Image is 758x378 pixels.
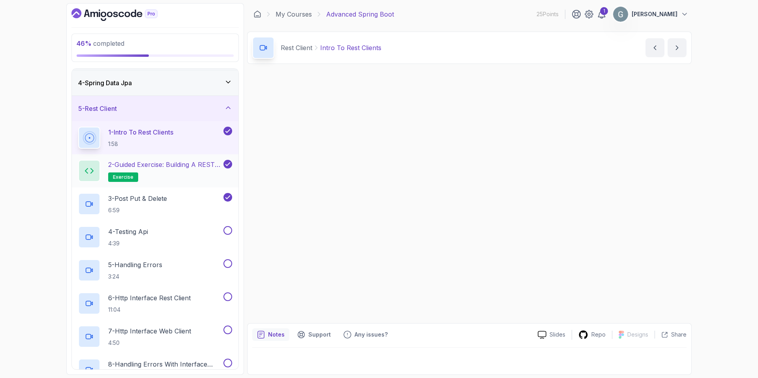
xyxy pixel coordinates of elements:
[108,160,222,169] p: 2 - Guided Exercise: Building a REST Client
[78,104,117,113] h3: 5 - Rest Client
[78,226,232,248] button: 4-Testing Api4:39
[108,127,173,137] p: 1 - Intro To Rest Clients
[108,140,173,148] p: 1:58
[268,331,285,339] p: Notes
[77,39,92,47] span: 46 %
[550,331,565,339] p: Slides
[78,259,232,281] button: 5-Handling Errors3:24
[572,330,612,340] a: Repo
[108,306,191,314] p: 11:04
[108,194,167,203] p: 3 - Post Put & Delete
[308,331,331,339] p: Support
[293,328,336,341] button: Support button
[600,7,608,15] div: 1
[281,43,312,52] p: Rest Client
[72,96,238,121] button: 5-Rest Client
[113,174,133,180] span: exercise
[531,331,572,339] a: Slides
[78,292,232,314] button: 6-Http Interface Rest Client11:04
[671,331,687,339] p: Share
[645,38,664,57] button: previous content
[78,127,232,149] button: 1-Intro To Rest Clients1:58
[253,10,261,18] a: Dashboard
[326,9,394,19] p: Advanced Spring Boot
[108,339,191,347] p: 4:50
[632,10,677,18] p: [PERSON_NAME]
[72,70,238,95] button: 4-Spring Data Jpa
[108,240,148,247] p: 4:39
[78,193,232,215] button: 3-Post Put & Delete6:59
[77,39,124,47] span: completed
[627,331,648,339] p: Designs
[355,331,388,339] p: Any issues?
[108,359,222,369] p: 8 - Handling Errors With Interface Web Client
[108,206,167,214] p: 6:59
[613,7,628,22] img: user profile image
[668,38,687,57] button: next content
[537,10,559,18] p: 25 Points
[78,78,132,88] h3: 4 - Spring Data Jpa
[108,227,148,236] p: 4 - Testing Api
[339,328,392,341] button: Feedback button
[108,326,191,336] p: 7 - Http Interface Web Client
[108,260,162,269] p: 5 - Handling Errors
[655,331,687,339] button: Share
[613,6,689,22] button: user profile image[PERSON_NAME]
[597,9,606,19] a: 1
[78,326,232,348] button: 7-Http Interface Web Client4:50
[591,331,606,339] p: Repo
[252,328,289,341] button: notes button
[276,9,312,19] a: My Courses
[320,43,381,52] p: Intro To Rest Clients
[71,8,176,21] a: Dashboard
[78,160,232,182] button: 2-Guided Exercise: Building a REST Clientexercise
[108,273,162,281] p: 3:24
[108,293,191,303] p: 6 - Http Interface Rest Client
